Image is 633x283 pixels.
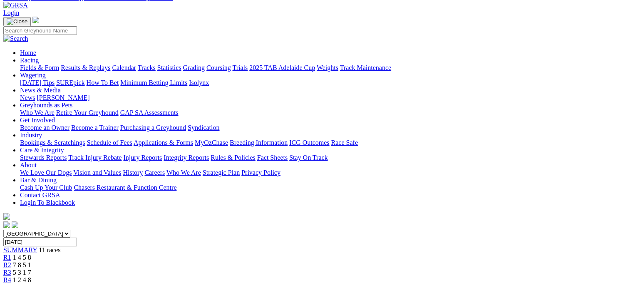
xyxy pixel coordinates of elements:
a: Privacy Policy [241,169,281,176]
a: Retire Your Greyhound [56,109,119,116]
img: twitter.svg [12,221,18,228]
a: Minimum Betting Limits [120,79,187,86]
img: facebook.svg [3,221,10,228]
a: Stay On Track [289,154,328,161]
img: Search [3,35,28,42]
a: News [20,94,35,101]
div: Care & Integrity [20,154,630,161]
a: Bar & Dining [20,176,57,184]
a: Vision and Values [73,169,121,176]
a: Get Involved [20,117,55,124]
input: Select date [3,238,77,246]
div: About [20,169,630,176]
a: Greyhounds as Pets [20,102,72,109]
span: 1 4 5 8 [13,254,31,261]
a: Trials [232,64,248,71]
a: [DATE] Tips [20,79,55,86]
div: Greyhounds as Pets [20,109,630,117]
div: Wagering [20,79,630,87]
a: Home [20,49,36,56]
a: Login [3,9,19,16]
a: Applications & Forms [134,139,193,146]
a: Isolynx [189,79,209,86]
a: Injury Reports [123,154,162,161]
a: Track Injury Rebate [68,154,122,161]
a: Chasers Restaurant & Function Centre [74,184,176,191]
a: Race Safe [331,139,357,146]
img: GRSA [3,2,28,9]
a: Strategic Plan [203,169,240,176]
a: Become a Trainer [71,124,119,131]
a: History [123,169,143,176]
input: Search [3,26,77,35]
a: Careers [144,169,165,176]
a: Fields & Form [20,64,59,71]
a: Care & Integrity [20,146,64,154]
a: Bookings & Scratchings [20,139,85,146]
a: News & Media [20,87,61,94]
a: Weights [317,64,338,71]
a: R1 [3,254,11,261]
div: Get Involved [20,124,630,132]
span: 5 3 1 7 [13,269,31,276]
a: Syndication [188,124,219,131]
a: We Love Our Dogs [20,169,72,176]
a: Wagering [20,72,46,79]
a: How To Bet [87,79,119,86]
a: MyOzChase [195,139,228,146]
div: Industry [20,139,630,146]
a: Schedule of Fees [87,139,132,146]
a: ICG Outcomes [289,139,329,146]
a: Purchasing a Greyhound [120,124,186,131]
div: News & Media [20,94,630,102]
a: Calendar [112,64,136,71]
a: Industry [20,132,42,139]
div: Racing [20,64,630,72]
a: SUREpick [56,79,84,86]
a: Become an Owner [20,124,70,131]
a: [PERSON_NAME] [37,94,89,101]
a: GAP SA Assessments [120,109,179,116]
button: Toggle navigation [3,17,31,26]
a: SUMMARY [3,246,37,253]
span: 11 races [39,246,60,253]
a: Track Maintenance [340,64,391,71]
span: 7 8 5 1 [13,261,31,268]
a: Integrity Reports [164,154,209,161]
a: R3 [3,269,11,276]
a: Grading [183,64,205,71]
div: Bar & Dining [20,184,630,191]
a: Who We Are [20,109,55,116]
a: R2 [3,261,11,268]
a: Coursing [206,64,231,71]
a: Fact Sheets [257,154,288,161]
a: Login To Blackbook [20,199,75,206]
a: Rules & Policies [211,154,256,161]
img: logo-grsa-white.png [3,213,10,220]
a: Contact GRSA [20,191,60,199]
a: Stewards Reports [20,154,67,161]
img: Close [7,18,27,25]
a: Who We Are [166,169,201,176]
a: Results & Replays [61,64,110,71]
a: About [20,161,37,169]
a: 2025 TAB Adelaide Cup [249,64,315,71]
a: Tracks [138,64,156,71]
a: Breeding Information [230,139,288,146]
a: Racing [20,57,39,64]
img: logo-grsa-white.png [32,17,39,23]
a: Statistics [157,64,181,71]
a: Cash Up Your Club [20,184,72,191]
